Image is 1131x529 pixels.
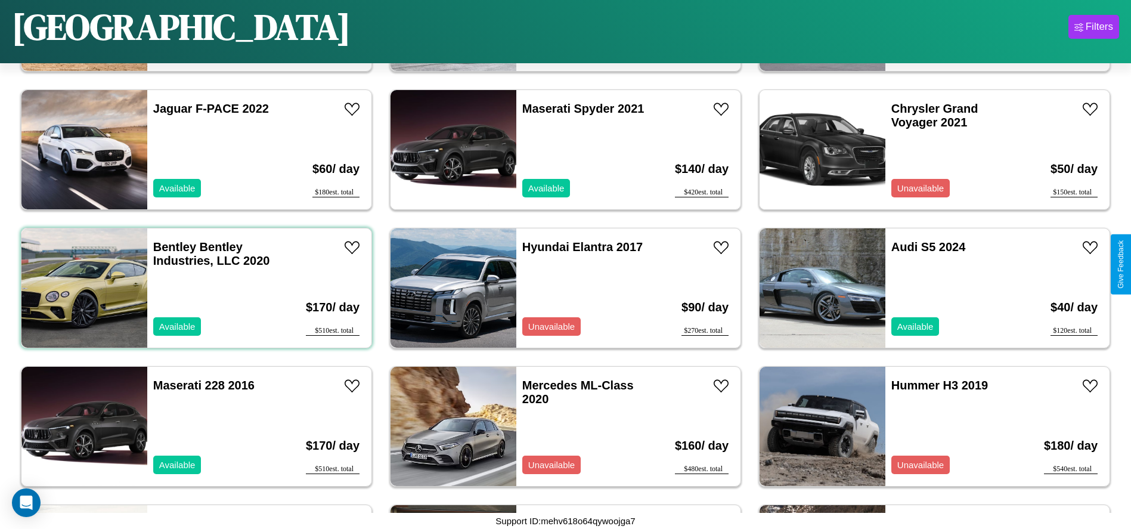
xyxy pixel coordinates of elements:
div: $ 420 est. total [675,188,729,197]
p: Available [159,180,196,196]
a: Chrysler Grand Voyager 2021 [891,102,978,129]
h3: $ 50 / day [1051,150,1098,188]
p: Available [159,457,196,473]
a: Audi S5 2024 [891,240,966,253]
h3: $ 180 / day [1044,427,1098,465]
h3: $ 60 / day [312,150,360,188]
div: $ 270 est. total [681,326,729,336]
h3: $ 40 / day [1051,289,1098,326]
h3: $ 170 / day [306,289,360,326]
h3: $ 90 / day [681,289,729,326]
p: Available [528,180,565,196]
div: $ 510 est. total [306,465,360,474]
div: $ 180 est. total [312,188,360,197]
h3: $ 140 / day [675,150,729,188]
div: $ 540 est. total [1044,465,1098,474]
div: $ 120 est. total [1051,326,1098,336]
p: Unavailable [528,457,575,473]
div: Filters [1086,21,1113,33]
p: Available [897,318,934,335]
div: $ 510 est. total [306,326,360,336]
p: Unavailable [897,180,944,196]
a: Maserati Spyder 2021 [522,102,644,115]
a: Jaguar F-PACE 2022 [153,102,269,115]
div: Open Intercom Messenger [12,488,41,517]
a: Maserati 228 2016 [153,379,255,392]
button: Filters [1068,15,1119,39]
a: Hummer H3 2019 [891,379,988,392]
a: Mercedes ML-Class 2020 [522,379,634,406]
div: Give Feedback [1117,240,1125,289]
a: Bentley Bentley Industries, LLC 2020 [153,240,270,267]
h1: [GEOGRAPHIC_DATA] [12,2,351,51]
p: Available [159,318,196,335]
div: $ 150 est. total [1051,188,1098,197]
h3: $ 160 / day [675,427,729,465]
div: $ 480 est. total [675,465,729,474]
p: Unavailable [897,457,944,473]
h3: $ 170 / day [306,427,360,465]
p: Unavailable [528,318,575,335]
p: Support ID: mehv618o64qywoojga7 [495,513,635,529]
a: Hyundai Elantra 2017 [522,240,643,253]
